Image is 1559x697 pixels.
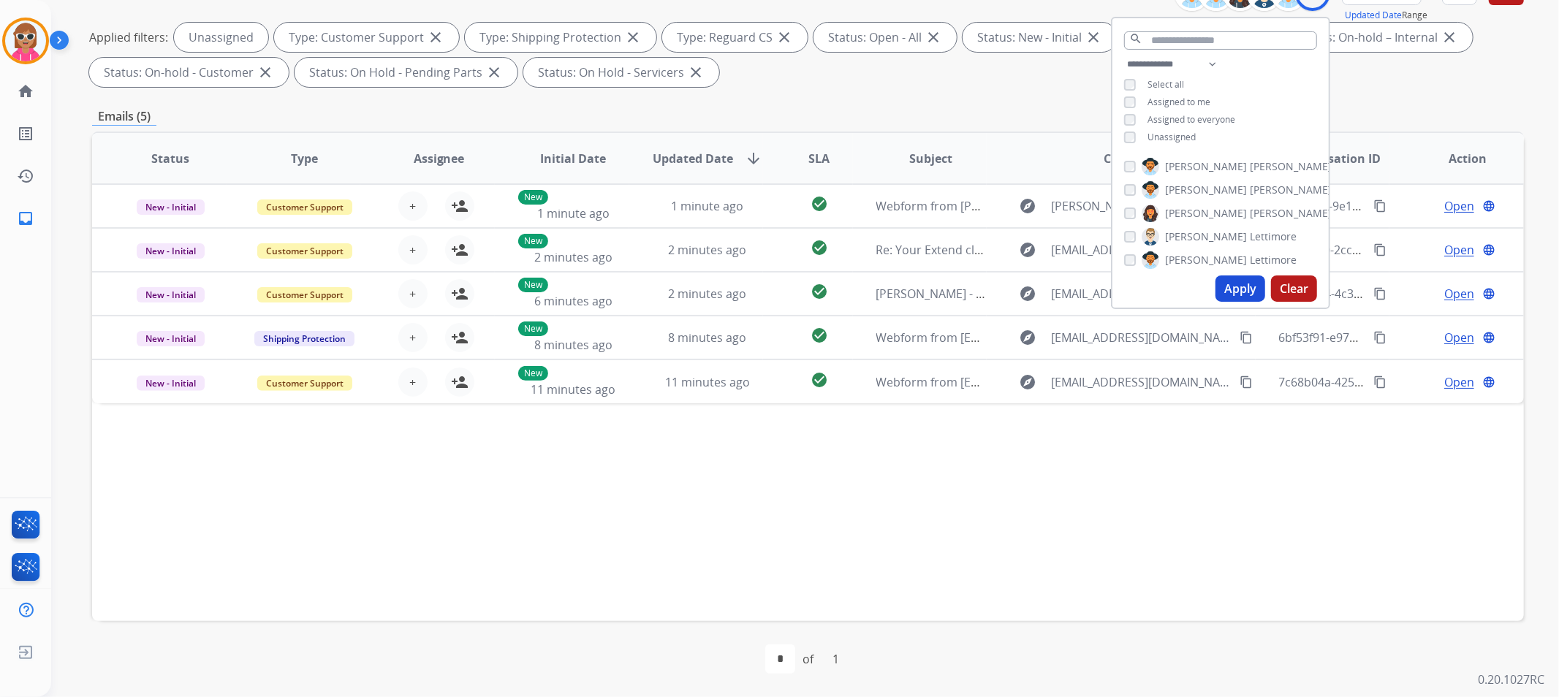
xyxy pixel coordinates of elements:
[1250,183,1332,197] span: [PERSON_NAME]
[1129,32,1142,45] mat-icon: search
[523,58,719,87] div: Status: On Hold - Servicers
[745,150,762,167] mat-icon: arrow_downward
[1051,197,1231,215] span: [PERSON_NAME][EMAIL_ADDRESS][DOMAIN_NAME]
[137,331,205,346] span: New - Initial
[518,366,548,381] p: New
[137,376,205,391] span: New - Initial
[811,371,828,389] mat-icon: check_circle
[137,199,205,215] span: New - Initial
[1389,133,1524,184] th: Action
[257,376,352,391] span: Customer Support
[518,190,548,205] p: New
[89,28,168,46] p: Applied filters:
[876,330,1207,346] span: Webform from [EMAIL_ADDRESS][DOMAIN_NAME] on [DATE]
[451,285,469,302] mat-icon: person_add
[1148,96,1210,108] span: Assigned to me
[409,329,416,346] span: +
[295,58,517,87] div: Status: On Hold - Pending Parts
[1250,253,1297,267] span: Lettimore
[1051,285,1231,302] span: [EMAIL_ADDRESS][PERSON_NAME][DOMAIN_NAME]
[1482,199,1495,213] mat-icon: language
[17,167,34,185] mat-icon: history
[876,242,1093,258] span: Re: Your Extend claim is being reviewed
[89,58,289,87] div: Status: On-hold - Customer
[398,279,428,308] button: +
[409,197,416,215] span: +
[518,234,548,248] p: New
[909,150,952,167] span: Subject
[427,28,444,46] mat-icon: close
[451,373,469,391] mat-icon: person_add
[1051,241,1231,259] span: [EMAIL_ADDRESS][DOMAIN_NAME]
[653,150,733,167] span: Updated Date
[451,329,469,346] mat-icon: person_add
[1165,206,1247,221] span: [PERSON_NAME]
[668,242,746,258] span: 2 minutes ago
[821,644,851,674] div: 1
[1441,28,1458,46] mat-icon: close
[398,367,428,397] button: +
[1482,243,1495,256] mat-icon: language
[1051,373,1231,391] span: [EMAIL_ADDRESS][DOMAIN_NAME]
[485,64,503,81] mat-icon: close
[1165,253,1247,267] span: [PERSON_NAME]
[687,64,705,81] mat-icon: close
[1019,329,1036,346] mat-icon: explore
[811,195,828,213] mat-icon: check_circle
[534,249,612,265] span: 2 minutes ago
[137,287,205,302] span: New - Initial
[1250,206,1332,221] span: [PERSON_NAME]
[1482,331,1495,344] mat-icon: language
[811,239,828,256] mat-icon: check_circle
[518,321,548,336] p: New
[1148,113,1235,126] span: Assigned to everyone
[398,235,428,264] button: +
[1051,329,1231,346] span: [EMAIL_ADDRESS][DOMAIN_NAME]
[1085,28,1102,46] mat-icon: close
[1215,275,1265,302] button: Apply
[1478,671,1544,688] p: 0.20.1027RC
[1148,78,1184,91] span: Select all
[1019,197,1036,215] mat-icon: explore
[1283,23,1473,52] div: Status: On-hold – Internal
[451,197,469,215] mat-icon: person_add
[1250,159,1332,174] span: [PERSON_NAME]
[811,283,828,300] mat-icon: check_circle
[1482,287,1495,300] mat-icon: language
[92,107,156,126] p: Emails (5)
[1345,9,1402,21] button: Updated Date
[813,23,957,52] div: Status: Open - All
[963,23,1117,52] div: Status: New - Initial
[1271,275,1317,302] button: Clear
[876,198,1298,214] span: Webform from [PERSON_NAME][EMAIL_ADDRESS][DOMAIN_NAME] on [DATE]
[1165,159,1247,174] span: [PERSON_NAME]
[1104,150,1161,167] span: Customer
[534,293,612,309] span: 6 minutes ago
[451,241,469,259] mat-icon: person_add
[409,241,416,259] span: +
[257,199,352,215] span: Customer Support
[668,330,746,346] span: 8 minutes ago
[1345,9,1427,21] span: Range
[534,337,612,353] span: 8 minutes ago
[1148,131,1196,143] span: Unassigned
[1279,330,1501,346] span: 6bf53f91-e975-4bb5-b6c0-b6ad93e5c28e
[808,150,830,167] span: SLA
[624,28,642,46] mat-icon: close
[17,210,34,227] mat-icon: inbox
[398,323,428,352] button: +
[668,286,746,302] span: 2 minutes ago
[537,205,610,221] span: 1 minute ago
[1279,374,1501,390] span: 7c68b04a-4250-4d1f-8c3a-c8a150e1043b
[1444,241,1474,259] span: Open
[1444,285,1474,302] span: Open
[274,23,459,52] div: Type: Customer Support
[775,28,793,46] mat-icon: close
[1287,150,1381,167] span: Conversation ID
[1373,243,1387,256] mat-icon: content_copy
[1019,373,1036,391] mat-icon: explore
[254,331,354,346] span: Shipping Protection
[1165,229,1247,244] span: [PERSON_NAME]
[1373,287,1387,300] mat-icon: content_copy
[518,278,548,292] p: New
